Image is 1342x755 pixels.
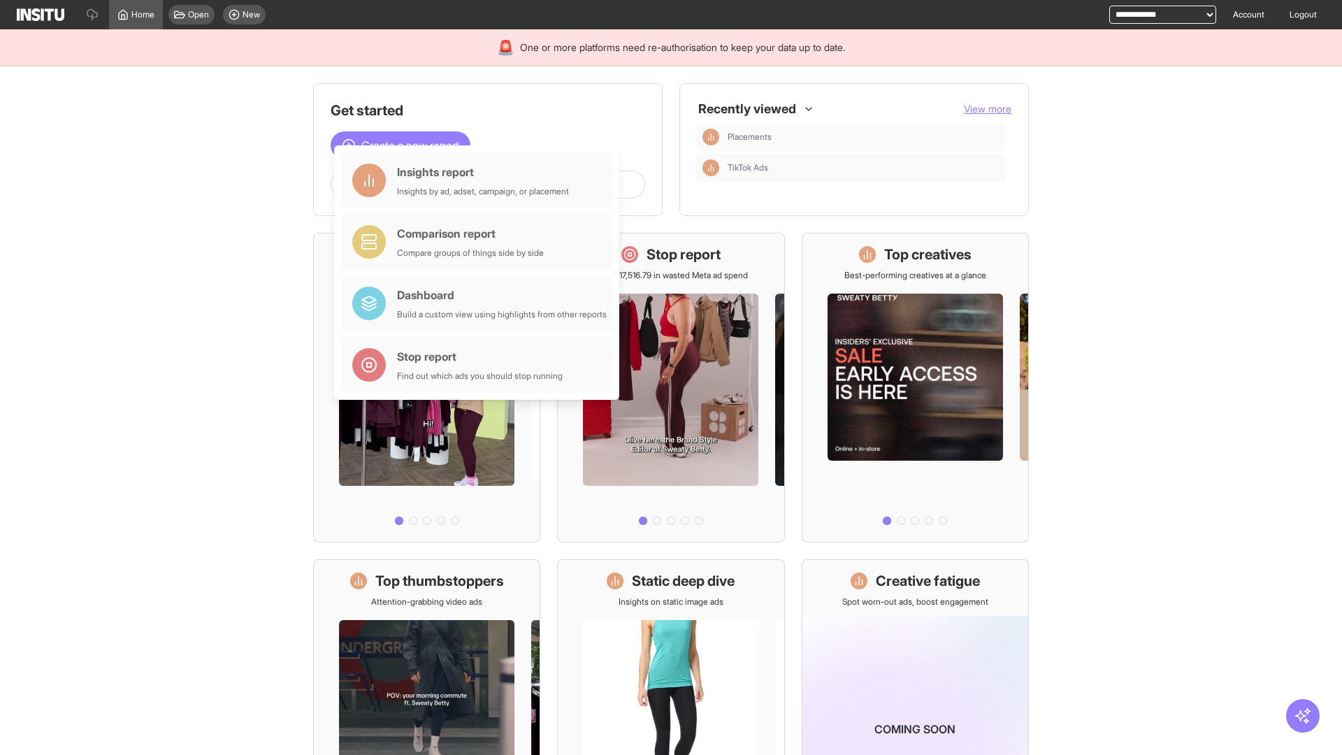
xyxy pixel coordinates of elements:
div: Comparison report [397,225,544,242]
h1: Top creatives [884,245,972,264]
div: Insights [702,159,719,176]
button: Create a new report [331,131,470,159]
span: One or more platforms need re-authorisation to keep your data up to date. [520,41,845,55]
a: What's live nowSee all active ads instantly [313,233,540,542]
div: 🚨 [497,38,514,57]
div: Insights [702,129,719,145]
div: Build a custom view using highlights from other reports [397,309,607,320]
button: View more [964,102,1011,116]
p: Attention-grabbing video ads [371,596,482,607]
h1: Static deep dive [632,571,735,591]
img: Logo [17,8,64,21]
p: Insights on static image ads [619,596,723,607]
h1: Stop report [647,245,721,264]
span: TikTok Ads [728,162,1000,173]
span: New [243,9,260,20]
span: Home [131,9,154,20]
div: Insights by ad, adset, campaign, or placement [397,186,569,197]
span: Placements [728,131,1000,143]
a: Top creativesBest-performing creatives at a glance [802,233,1029,542]
div: Insights report [397,164,569,180]
p: Save £17,516.79 in wasted Meta ad spend [594,270,748,281]
div: Find out which ads you should stop running [397,371,563,382]
span: Create a new report [361,137,459,154]
h1: Top thumbstoppers [375,571,504,591]
span: TikTok Ads [728,162,768,173]
span: Placements [728,131,772,143]
h1: Get started [331,101,645,120]
p: Best-performing creatives at a glance [844,270,986,281]
div: Dashboard [397,287,607,303]
a: Stop reportSave £17,516.79 in wasted Meta ad spend [557,233,784,542]
span: View more [964,103,1011,115]
div: Stop report [397,348,563,365]
div: Compare groups of things side by side [397,247,544,259]
span: Open [188,9,209,20]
